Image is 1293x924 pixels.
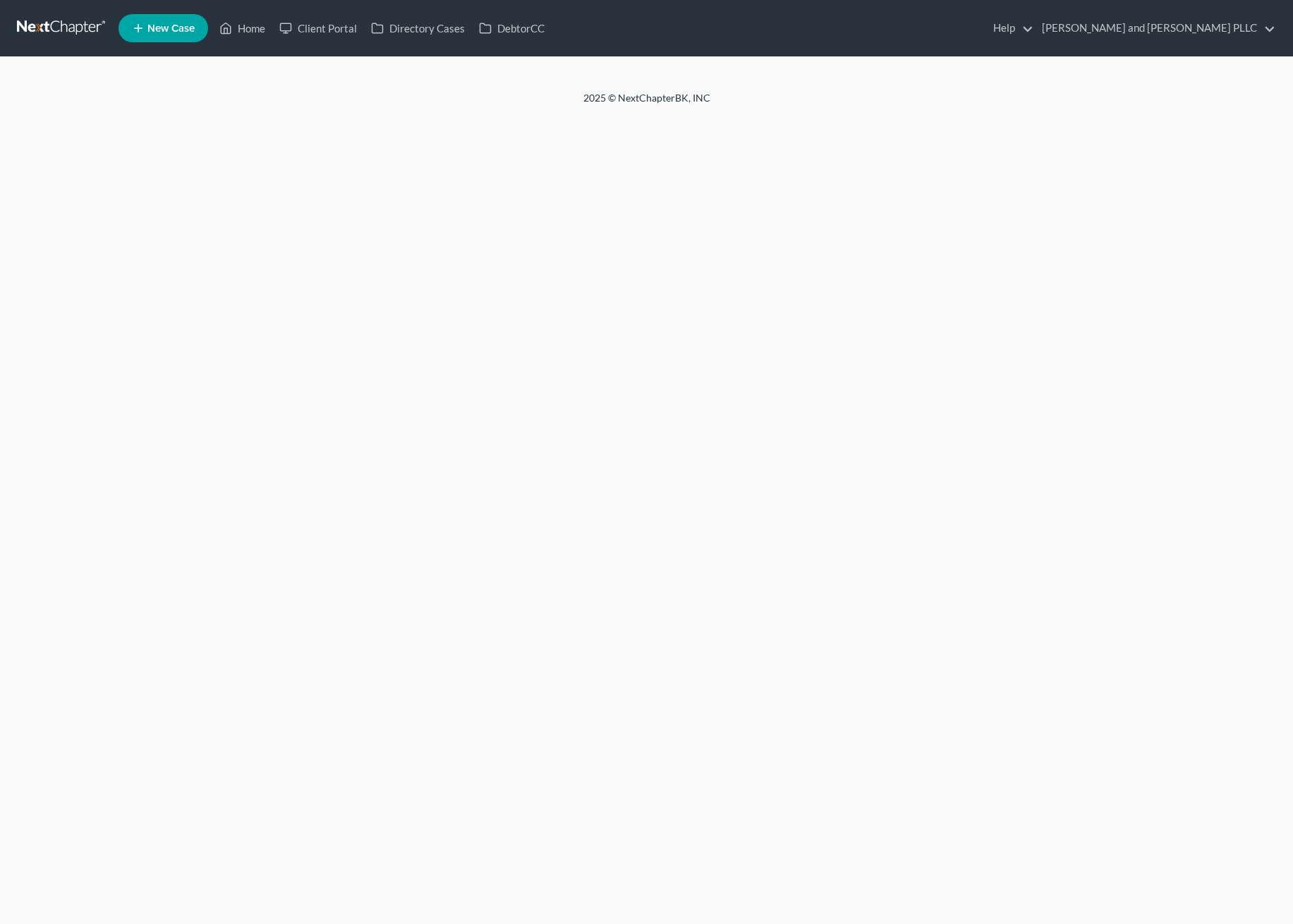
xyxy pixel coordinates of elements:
a: Directory Cases [364,16,472,41]
a: Home [212,16,272,41]
a: [PERSON_NAME] and [PERSON_NAME] PLLC [1035,16,1275,41]
a: DebtorCC [472,16,552,41]
new-legal-case-button: New Case [119,14,208,42]
a: Client Portal [272,16,364,41]
a: Help [986,16,1033,41]
div: 2025 © NextChapterBK, INC [245,91,1049,116]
